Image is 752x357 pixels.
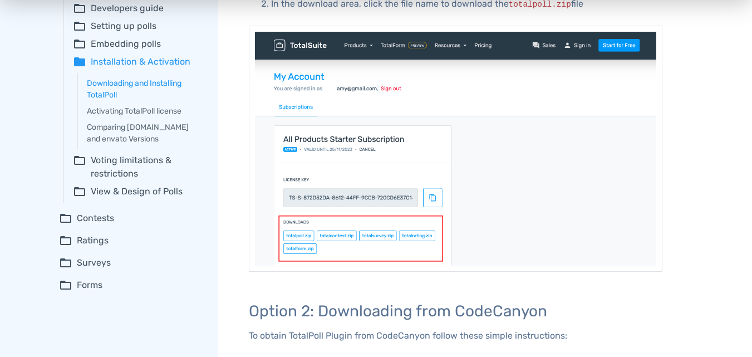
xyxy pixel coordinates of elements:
[73,154,86,180] span: folder_open
[87,105,202,117] a: Activating TotalPoll license
[249,303,662,320] h3: Option 2: Downloading from CodeCanyon
[87,77,202,101] a: Downloading and Installing TotalPoll
[73,55,202,69] summary: folderInstallation & Activation
[87,121,202,145] a: Comparing [DOMAIN_NAME] and envato Versions
[73,37,202,51] summary: folder_openEmbedding polls
[59,256,202,270] summary: folder_openSurveys
[73,55,86,69] span: folder
[59,278,72,292] span: folder_open
[73,19,202,33] summary: folder_openSetting up polls
[73,37,86,51] span: folder_open
[73,19,86,33] span: folder_open
[59,212,72,225] span: folder_open
[59,234,202,247] summary: folder_openRatings
[73,185,202,198] summary: folder_openView & Design of Polls
[73,154,202,180] summary: folder_openVoting limitations & restrictions
[73,185,86,198] span: folder_open
[73,2,202,15] summary: folder_openDevelopers guide
[249,328,662,344] p: To obtain TotalPoll Plugin from CodeCanyon follow these simple instructions:
[59,234,72,247] span: folder_open
[59,256,72,270] span: folder_open
[73,2,86,15] span: folder_open
[59,278,202,292] summary: folder_openForms
[59,212,202,225] summary: folder_openContests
